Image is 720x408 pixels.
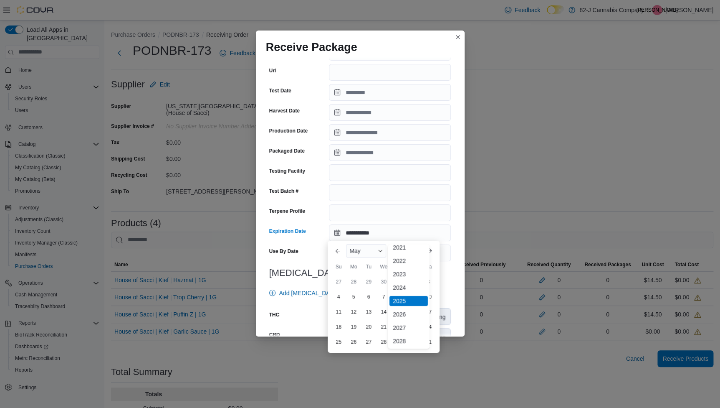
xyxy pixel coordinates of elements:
[331,274,436,349] div: May, 2025
[269,331,280,338] label: CBD
[347,275,360,288] div: day-28
[269,188,298,194] label: Test Batch #
[389,242,428,252] div: 2021
[347,290,360,303] div: day-5
[279,289,339,297] span: Add [MEDICAL_DATA]
[331,244,344,258] button: Previous Month
[389,296,428,306] div: 2025
[377,305,390,319] div: day-14
[329,84,451,101] input: Press the down key to open a popover containing a calendar.
[377,260,390,273] div: We
[389,256,428,266] div: 2022
[269,107,300,114] label: Harvest Date
[453,32,463,42] button: Closes this modal window
[349,247,360,254] span: May
[269,268,451,278] h3: [MEDICAL_DATA]
[269,208,305,214] label: Terpene Profile
[332,260,345,273] div: Su
[269,248,298,255] label: Use By Date
[332,275,345,288] div: day-27
[377,275,390,288] div: day-30
[377,335,390,349] div: day-28
[432,309,450,324] div: mg
[332,305,345,319] div: day-11
[347,335,360,349] div: day-26
[362,305,375,319] div: day-13
[269,127,308,134] label: Production Date
[329,224,451,241] input: Press the down key to enter a popover containing a calendar. Press the escape key to close the po...
[389,269,428,279] div: 2023
[269,148,305,154] label: Packaged Date
[266,41,357,54] h1: Receive Package
[329,124,451,141] input: Press the down key to open a popover containing a calendar.
[347,260,360,273] div: Mo
[432,329,450,344] div: mg
[332,290,345,303] div: day-4
[389,283,428,293] div: 2024
[362,260,375,273] div: Tu
[329,144,451,161] input: Press the down key to open a popover containing a calendar.
[389,323,428,333] div: 2027
[332,320,345,334] div: day-18
[423,244,436,258] button: Next month
[269,311,280,318] label: THC
[362,335,375,349] div: day-27
[362,290,375,303] div: day-6
[346,244,386,258] div: Button. Open the month selector. May is currently selected.
[347,320,360,334] div: day-19
[269,87,291,94] label: Test Date
[332,335,345,349] div: day-25
[266,285,342,301] button: Add [MEDICAL_DATA]
[377,320,390,334] div: day-21
[347,305,360,319] div: day-12
[329,104,451,121] input: Press the down key to open a popover containing a calendar.
[389,309,428,319] div: 2026
[269,168,305,174] label: Testing Facility
[269,228,306,235] label: Expiration Date
[362,320,375,334] div: day-20
[377,290,390,303] div: day-7
[389,336,428,346] div: 2028
[269,67,276,74] label: Url
[362,275,375,288] div: day-29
